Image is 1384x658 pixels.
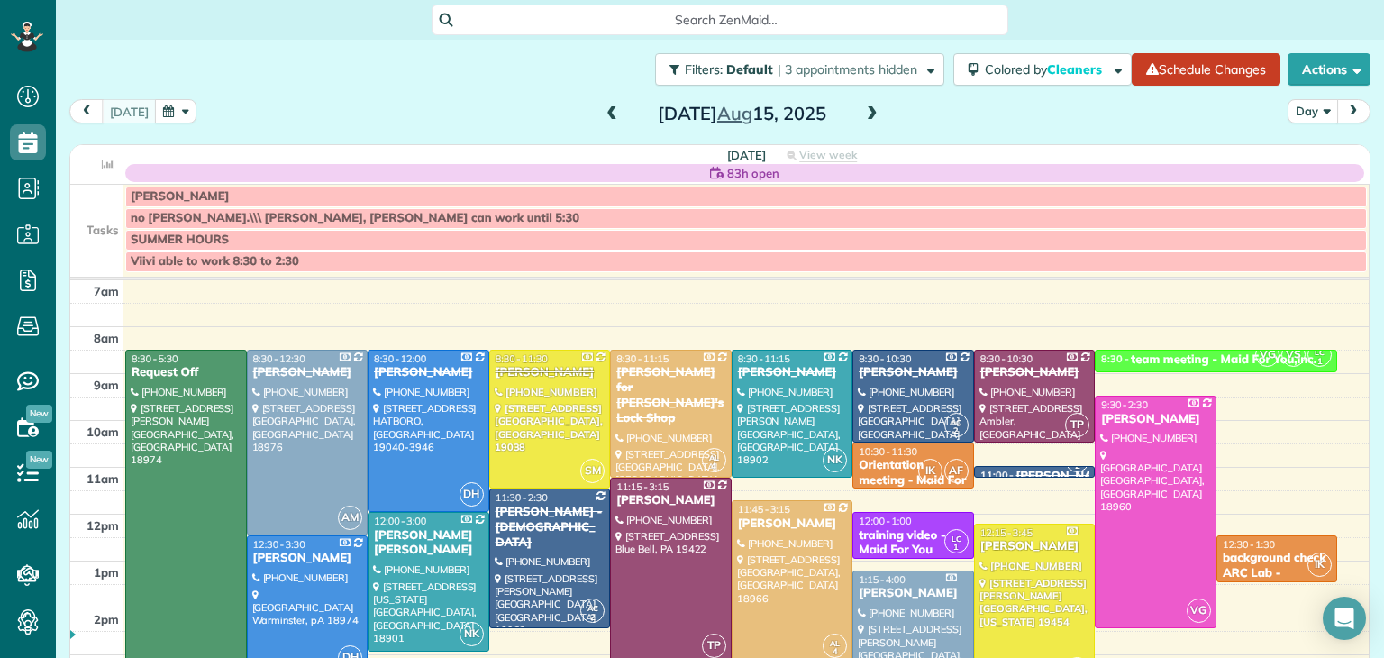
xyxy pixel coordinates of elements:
[1101,398,1148,411] span: 9:30 - 2:30
[629,104,854,123] h2: [DATE] 15, 2025
[980,526,1033,539] span: 12:15 - 3:45
[587,603,598,613] span: AC
[94,331,119,345] span: 8am
[738,352,790,365] span: 8:30 - 11:15
[338,506,362,530] span: AM
[1255,343,1279,367] span: VG
[1336,99,1370,123] button: next
[616,480,669,493] span: 11:15 - 3:15
[1066,458,1088,475] small: 2
[709,452,719,462] span: AL
[859,352,911,365] span: 8:30 - 10:30
[703,458,725,475] small: 4
[374,352,426,365] span: 8:30 - 12:00
[131,189,229,204] span: [PERSON_NAME]
[580,459,605,483] span: SM
[1131,352,1316,368] div: team meeting - Maid For You,inc.
[1132,53,1280,86] a: Schedule Changes
[727,148,766,162] span: [DATE]
[86,425,119,439] span: 10am
[252,365,363,380] div: [PERSON_NAME]
[460,622,484,646] span: NK
[94,565,119,580] span: 1pm
[131,365,241,380] div: Request Off
[951,417,961,427] span: AC
[1308,353,1331,370] small: 1
[685,61,723,78] span: Filters:
[1100,412,1211,427] div: [PERSON_NAME]
[1288,53,1370,86] button: Actions
[26,405,52,423] span: New
[253,538,305,551] span: 12:30 - 3:30
[918,459,942,483] span: IK
[102,99,157,123] button: [DATE]
[1223,538,1275,551] span: 12:30 - 1:30
[1307,553,1332,577] span: IK
[858,586,969,601] div: [PERSON_NAME]
[945,539,968,556] small: 1
[86,518,119,533] span: 12pm
[702,634,726,658] span: TP
[1222,551,1333,597] div: background check ARC Lab - Arcpoint Labs
[69,99,104,123] button: prev
[131,254,299,269] span: Viivi able to work 8:30 to 2:30
[858,528,969,559] div: training video - Maid For You
[581,609,604,626] small: 2
[495,505,605,551] div: [PERSON_NAME] - [DEMOGRAPHIC_DATA]
[252,551,363,566] div: [PERSON_NAME]
[979,365,1090,380] div: [PERSON_NAME]
[26,451,52,469] span: New
[799,148,857,162] span: View week
[496,491,548,504] span: 11:30 - 2:30
[1288,99,1338,123] button: Day
[979,539,1090,554] div: [PERSON_NAME]
[615,365,726,426] div: [PERSON_NAME] for [PERSON_NAME]'s Lock Shop
[374,515,426,527] span: 12:00 - 3:00
[646,53,944,86] a: Filters: Default | 3 appointments hidden
[616,352,669,365] span: 8:30 - 11:15
[131,211,579,225] span: no [PERSON_NAME].\\\ [PERSON_NAME], [PERSON_NAME] can work until 5:30
[858,365,969,380] div: [PERSON_NAME]
[737,516,848,532] div: [PERSON_NAME]
[1323,597,1366,640] div: Open Intercom Messenger
[1016,469,1115,484] div: [PERSON_NAME]
[717,102,752,124] span: Aug
[859,445,917,458] span: 10:30 - 11:30
[951,534,961,544] span: LC
[859,515,911,527] span: 12:00 - 1:00
[944,459,969,483] span: AF
[496,352,548,365] span: 8:30 - 11:30
[94,284,119,298] span: 7am
[945,423,968,440] small: 2
[94,612,119,626] span: 2pm
[1281,343,1306,367] span: VS
[858,458,969,504] div: Orientation meeting - Maid For You
[1065,413,1089,437] span: TP
[859,573,906,586] span: 1:15 - 4:00
[823,448,847,472] span: NK
[737,365,848,380] div: [PERSON_NAME]
[460,482,484,507] span: DH
[615,493,726,508] div: [PERSON_NAME]
[726,61,774,78] span: Default
[778,61,917,78] span: | 3 appointments hidden
[738,503,790,516] span: 11:45 - 3:15
[132,352,178,365] span: 8:30 - 5:30
[495,365,605,380] div: [PERSON_NAME]
[1187,599,1211,623] span: VG
[830,638,840,648] span: AL
[985,61,1108,78] span: Colored by
[131,233,229,247] span: SUMMER HOURS
[1047,61,1105,78] span: Cleaners
[655,53,944,86] button: Filters: Default | 3 appointments hidden
[253,352,305,365] span: 8:30 - 12:30
[953,53,1132,86] button: Colored byCleaners
[980,352,1033,365] span: 8:30 - 10:30
[373,528,484,559] div: [PERSON_NAME] [PERSON_NAME]
[94,378,119,392] span: 9am
[86,471,119,486] span: 11am
[727,164,779,182] span: 83h open
[373,365,484,380] div: [PERSON_NAME]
